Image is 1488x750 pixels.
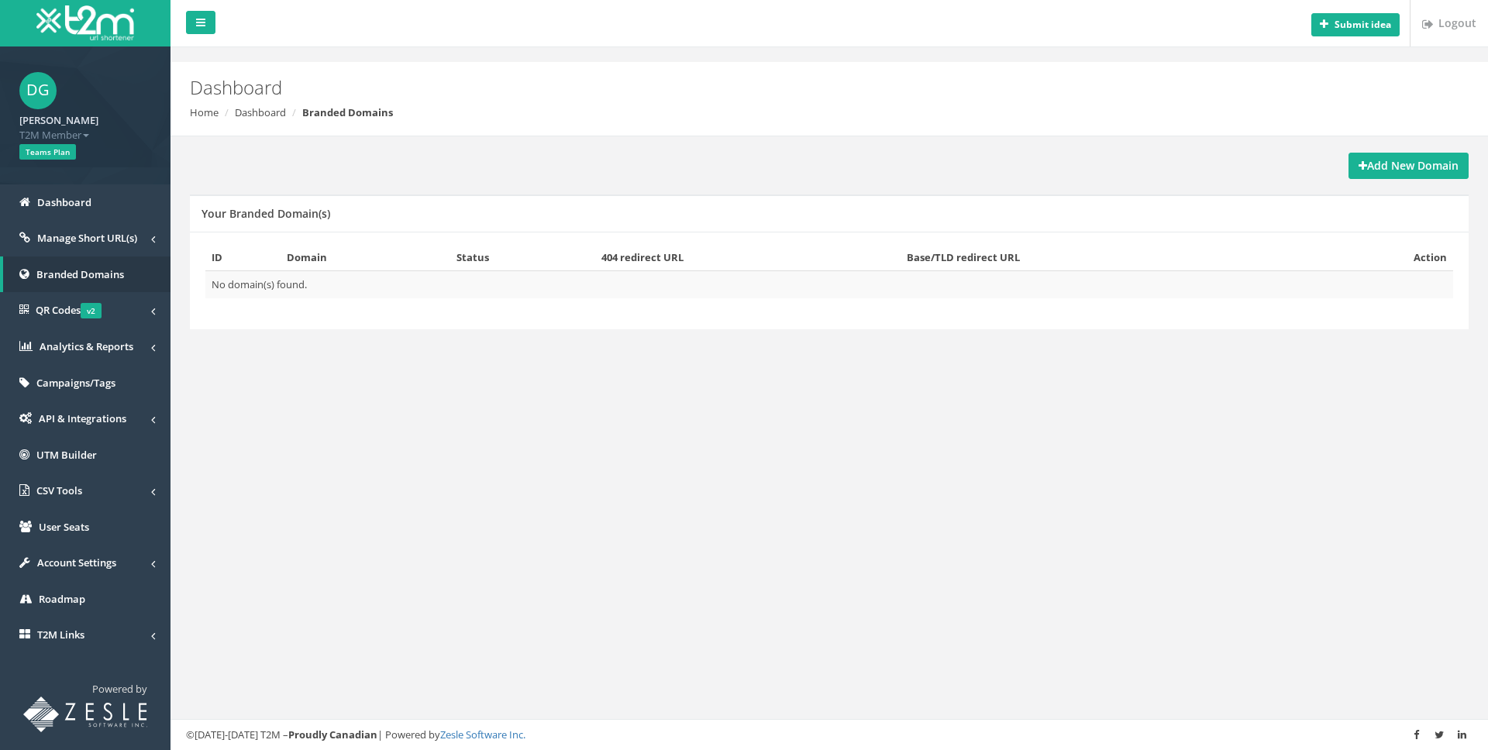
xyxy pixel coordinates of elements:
[36,376,115,390] span: Campaigns/Tags
[19,72,57,109] span: DG
[36,5,134,40] img: T2M
[595,244,901,271] th: 404 redirect URL
[36,483,82,497] span: CSV Tools
[901,244,1306,271] th: Base/TLD redirect URL
[205,271,1453,298] td: No domain(s) found.
[235,105,286,119] a: Dashboard
[37,231,137,245] span: Manage Short URL(s)
[37,628,84,642] span: T2M Links
[205,244,281,271] th: ID
[39,592,85,606] span: Roadmap
[40,339,133,353] span: Analytics & Reports
[186,728,1472,742] div: ©[DATE]-[DATE] T2M – | Powered by
[19,144,76,160] span: Teams Plan
[92,682,147,696] span: Powered by
[36,448,97,462] span: UTM Builder
[190,105,219,119] a: Home
[302,105,393,119] strong: Branded Domains
[39,411,126,425] span: API & Integrations
[23,697,147,732] img: T2M URL Shortener powered by Zesle Software Inc.
[37,195,91,209] span: Dashboard
[450,244,595,271] th: Status
[288,728,377,741] strong: Proudly Canadian
[81,303,102,318] span: v2
[281,244,450,271] th: Domain
[190,77,1252,98] h2: Dashboard
[39,520,89,534] span: User Seats
[37,556,116,569] span: Account Settings
[19,109,151,142] a: [PERSON_NAME] T2M Member
[36,267,124,281] span: Branded Domains
[19,113,98,127] strong: [PERSON_NAME]
[201,208,330,219] h5: Your Branded Domain(s)
[19,128,151,143] span: T2M Member
[36,303,102,317] span: QR Codes
[440,728,525,741] a: Zesle Software Inc.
